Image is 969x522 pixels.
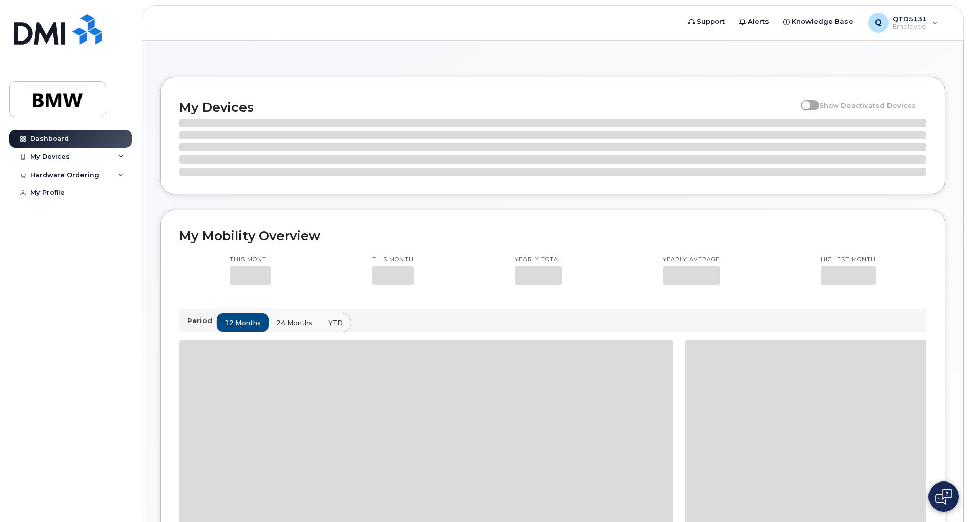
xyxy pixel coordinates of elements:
[230,256,271,264] p: This month
[179,100,796,115] h2: My Devices
[663,256,720,264] p: Yearly average
[821,256,876,264] p: Highest month
[819,101,916,109] span: Show Deactivated Devices
[328,318,343,328] span: YTD
[935,489,952,505] img: Open chat
[276,318,312,328] span: 24 months
[187,316,216,326] p: Period
[372,256,414,264] p: This month
[801,96,809,104] input: Show Deactivated Devices
[179,228,926,244] h2: My Mobility Overview
[515,256,562,264] p: Yearly total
